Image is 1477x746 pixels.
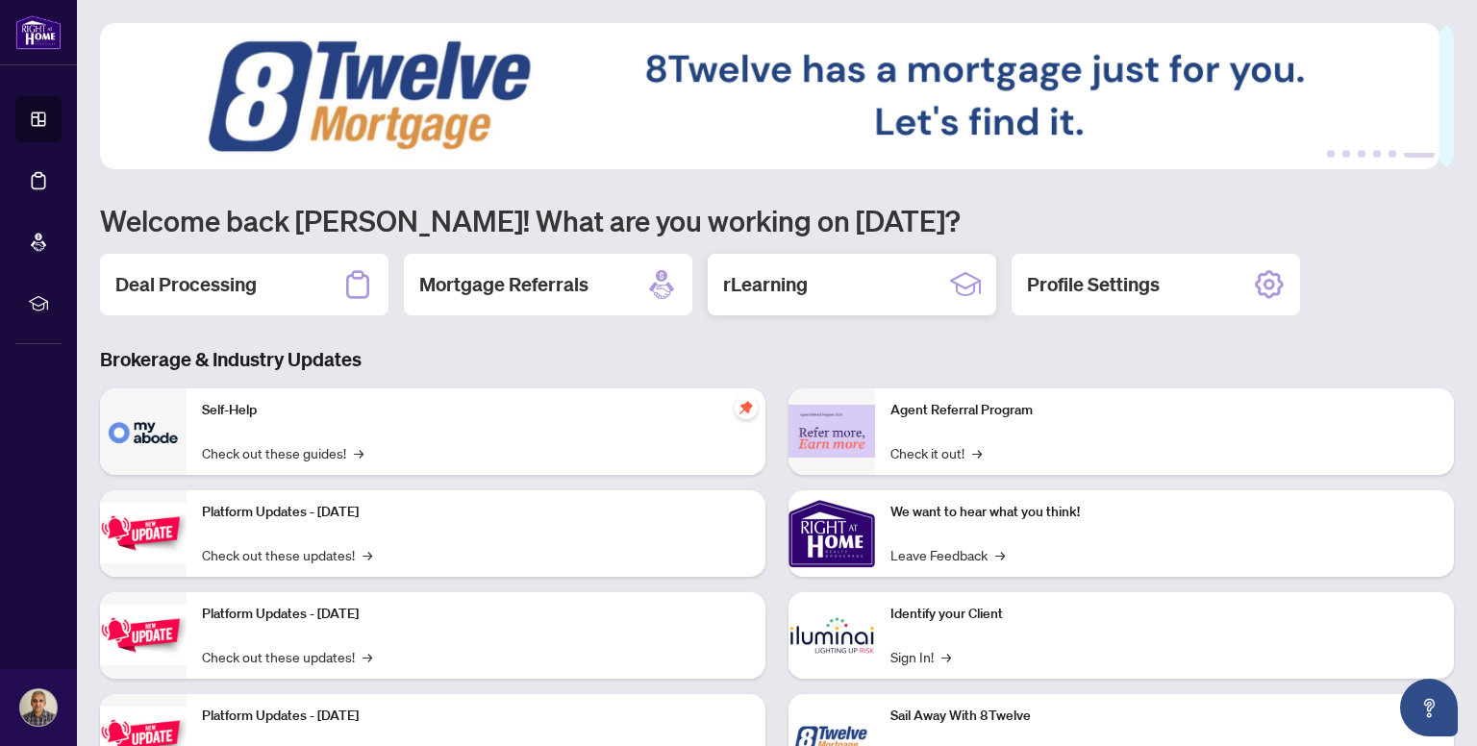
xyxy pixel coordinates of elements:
span: → [941,646,951,667]
h2: rLearning [723,271,808,298]
img: Profile Icon [20,689,57,726]
p: We want to hear what you think! [890,502,1439,523]
span: → [363,646,372,667]
a: Check out these guides!→ [202,442,363,463]
a: Check out these updates!→ [202,646,372,667]
p: Platform Updates - [DATE] [202,604,750,625]
img: Platform Updates - July 8, 2025 [100,605,187,665]
span: → [354,442,363,463]
h2: Mortgage Referrals [419,271,588,298]
p: Agent Referral Program [890,400,1439,421]
a: Check it out!→ [890,442,982,463]
p: Sail Away With 8Twelve [890,706,1439,727]
p: Platform Updates - [DATE] [202,706,750,727]
img: Self-Help [100,388,187,475]
img: logo [15,14,62,50]
button: 3 [1358,150,1365,158]
button: 1 [1327,150,1335,158]
p: Self-Help [202,400,750,421]
button: Open asap [1400,679,1458,736]
span: → [972,442,982,463]
span: pushpin [735,396,758,419]
a: Sign In!→ [890,646,951,667]
button: 6 [1404,150,1435,158]
p: Identify your Client [890,604,1439,625]
h2: Deal Processing [115,271,257,298]
button: 4 [1373,150,1381,158]
img: Platform Updates - July 21, 2025 [100,503,187,563]
h3: Brokerage & Industry Updates [100,346,1454,373]
img: We want to hear what you think! [789,490,875,577]
p: Platform Updates - [DATE] [202,502,750,523]
img: Agent Referral Program [789,405,875,458]
button: 5 [1389,150,1396,158]
h2: Profile Settings [1027,271,1160,298]
button: 2 [1342,150,1350,158]
span: → [995,544,1005,565]
img: Identify your Client [789,592,875,679]
img: Slide 5 [100,23,1439,169]
span: → [363,544,372,565]
a: Check out these updates!→ [202,544,372,565]
a: Leave Feedback→ [890,544,1005,565]
h1: Welcome back [PERSON_NAME]! What are you working on [DATE]? [100,202,1454,238]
